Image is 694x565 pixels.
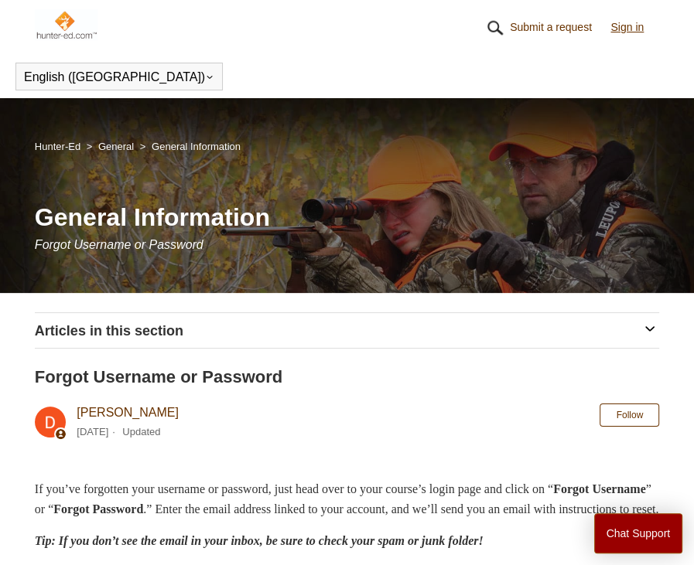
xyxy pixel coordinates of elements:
[35,479,659,519] p: If you’ve forgotten your username or password, just head over to your course’s login page and cli...
[24,70,214,84] button: English ([GEOGRAPHIC_DATA])
[77,426,108,437] time: 05/20/2025, 16:25
[137,141,241,152] li: General Information
[35,9,97,40] img: Hunter-Ed Help Center home page
[35,141,84,152] li: Hunter-Ed
[53,502,143,516] strong: Forgot Password
[594,513,683,553] button: Chat Support
[152,141,241,152] a: General Information
[84,141,137,152] li: General
[35,141,80,152] a: Hunter-Ed
[600,403,659,427] button: Follow Article
[484,16,507,39] img: 01HZPCYR30PPJAEEB9XZ5RGHQY
[610,19,659,36] a: Sign in
[510,19,607,36] a: Submit a request
[35,534,484,547] em: Tip: If you don’t see the email in your inbox, be sure to check your spam or junk folder!
[553,482,646,495] strong: Forgot Username
[35,323,183,339] span: Articles in this section
[35,199,659,236] h1: General Information
[35,238,203,251] span: Forgot Username or Password
[98,141,134,152] a: General
[77,406,179,419] a: [PERSON_NAME]
[35,364,659,390] h2: Forgot Username or Password
[122,426,160,437] li: Updated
